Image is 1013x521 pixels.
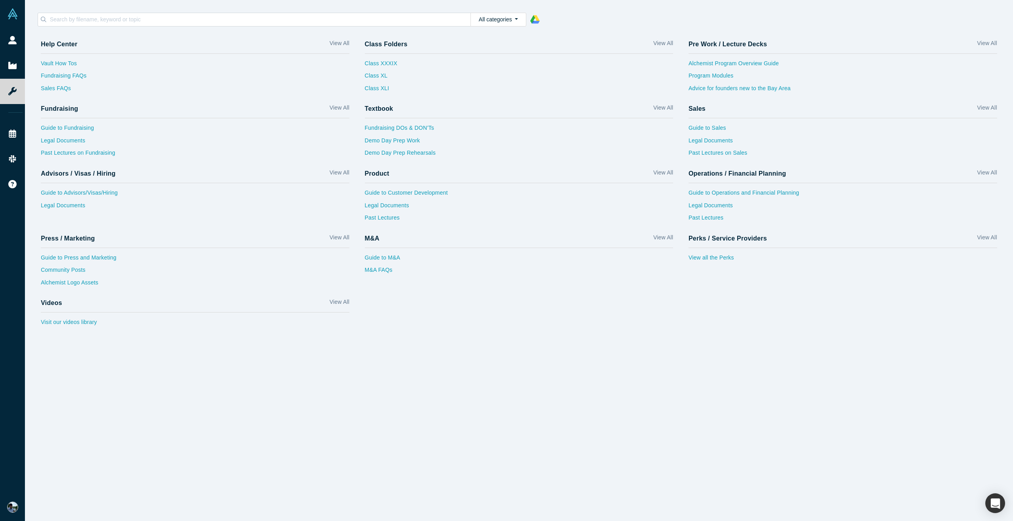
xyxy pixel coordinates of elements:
h4: Textbook [365,105,393,112]
a: Visit our videos library [41,318,349,331]
h4: Perks / Service Providers [689,235,767,242]
a: Legal Documents [41,201,349,214]
a: Class XL [365,72,397,84]
a: View All [977,233,997,245]
a: View All [330,233,349,245]
a: Sales FAQs [41,84,349,97]
a: Past Lectures [365,214,673,226]
a: Legal Documents [689,136,997,149]
a: Past Lectures [689,214,997,226]
a: Guide to Fundraising [41,124,349,136]
a: Class XLI [365,84,397,97]
a: Legal Documents [365,201,673,214]
a: View All [653,233,673,245]
a: Advice for founders new to the Bay Area [689,84,997,97]
h4: Fundraising [41,105,78,112]
h4: Advisors / Visas / Hiring [41,170,116,177]
a: Fundraising FAQs [41,72,349,84]
h4: M&A [365,235,379,242]
a: View All [330,104,349,115]
a: Guide to Sales [689,124,997,136]
a: Fundraising DOs & DON’Ts [365,124,673,136]
a: Guide to Advisors/Visas/Hiring [41,189,349,201]
a: Past Lectures on Sales [689,149,997,161]
a: Guide to Customer Development [365,189,673,201]
a: View All [653,39,673,51]
h4: Pre Work / Lecture Decks [689,40,767,48]
h4: Press / Marketing [41,235,95,242]
a: Alchemist Logo Assets [41,278,349,291]
a: Legal Documents [41,136,349,149]
a: Demo Day Prep Rehearsals [365,149,673,161]
input: Search by filename, keyword or topic [49,14,470,25]
a: View All [653,169,673,180]
button: All categories [470,13,526,27]
h4: Help Center [41,40,77,48]
a: Alchemist Program Overview Guide [689,59,997,72]
a: View All [977,104,997,115]
a: View All [977,39,997,51]
a: Guide to M&A [365,254,673,266]
a: View All [330,39,349,51]
a: Community Posts [41,266,349,278]
h4: Sales [689,105,706,112]
a: Demo Day Prep Work [365,136,673,149]
h4: Operations / Financial Planning [689,170,786,177]
a: M&A FAQs [365,266,673,278]
a: Guide to Operations and Financial Planning [689,189,997,201]
a: Past Lectures on Fundraising [41,149,349,161]
a: View All [330,169,349,180]
a: View All [653,104,673,115]
img: Alchemist Vault Logo [7,8,18,19]
h4: Class Folders [365,40,408,48]
a: Vault How Tos [41,59,349,72]
a: Guide to Press and Marketing [41,254,349,266]
a: Class XXXIX [365,59,397,72]
h4: Videos [41,299,62,307]
a: Legal Documents [689,201,997,214]
a: Program Modules [689,72,997,84]
h4: Product [365,170,389,177]
a: View All [330,298,349,309]
a: View all the Perks [689,254,997,266]
a: View All [977,169,997,180]
img: Haamid Ali's Account [7,502,18,513]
